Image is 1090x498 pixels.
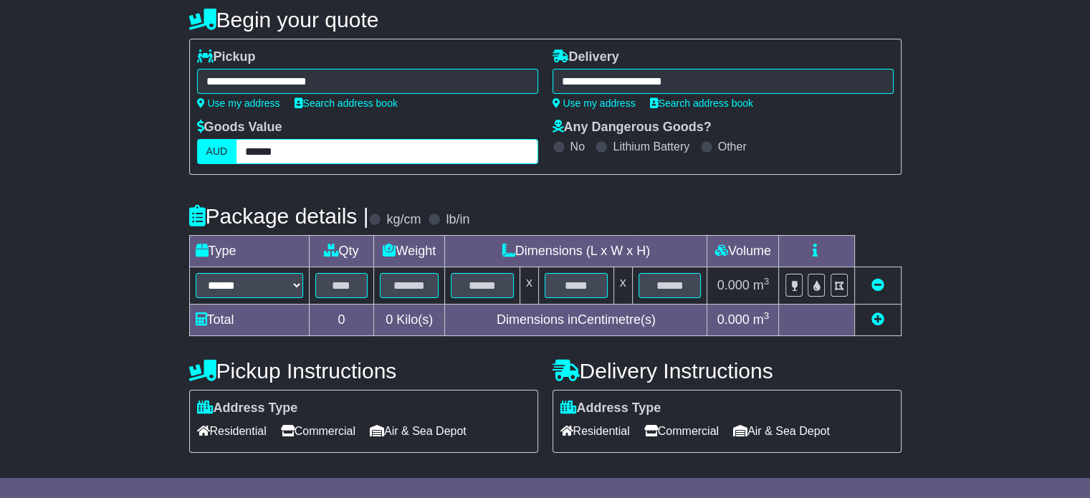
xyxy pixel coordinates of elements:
span: 0 [386,312,393,327]
a: Remove this item [871,278,884,292]
sup: 3 [764,310,770,321]
a: Search address book [295,97,398,109]
label: No [570,140,585,153]
h4: Begin your quote [189,8,902,32]
td: Dimensions in Centimetre(s) [445,305,707,336]
a: Use my address [553,97,636,109]
td: Qty [309,236,374,267]
label: Other [718,140,747,153]
span: Air & Sea Depot [733,420,830,442]
a: Use my address [197,97,280,109]
label: kg/cm [386,212,421,228]
span: m [753,278,770,292]
td: Total [189,305,309,336]
span: m [753,312,770,327]
td: Kilo(s) [374,305,445,336]
sup: 3 [764,276,770,287]
a: Search address book [650,97,753,109]
span: 0.000 [717,278,750,292]
span: Commercial [281,420,355,442]
label: Any Dangerous Goods? [553,120,712,135]
h4: Pickup Instructions [189,359,538,383]
td: Dimensions (L x W x H) [445,236,707,267]
label: Pickup [197,49,256,65]
td: Weight [374,236,445,267]
span: Commercial [644,420,719,442]
td: Type [189,236,309,267]
td: x [613,267,632,305]
span: 0.000 [717,312,750,327]
span: Residential [197,420,267,442]
h4: Delivery Instructions [553,359,902,383]
h4: Package details | [189,204,369,228]
label: Goods Value [197,120,282,135]
td: 0 [309,305,374,336]
label: Lithium Battery [613,140,689,153]
label: Address Type [197,401,298,416]
label: Delivery [553,49,619,65]
label: AUD [197,139,237,164]
a: Add new item [871,312,884,327]
span: Residential [560,420,630,442]
td: Volume [707,236,779,267]
label: lb/in [446,212,469,228]
span: Air & Sea Depot [370,420,467,442]
label: Address Type [560,401,661,416]
td: x [520,267,538,305]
